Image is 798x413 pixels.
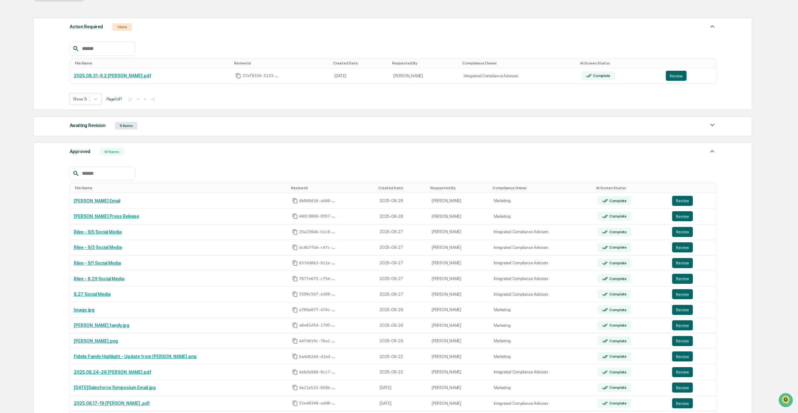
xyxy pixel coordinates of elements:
[672,227,693,237] button: Review
[299,292,337,297] span: 5599c5bf-a160-4139-b201-4f649e4eb022
[490,318,594,333] td: Marketing
[490,271,594,287] td: Integrated Compliance Advisors
[234,61,328,65] div: Toggle SortBy
[490,302,594,318] td: Marketing
[6,48,18,59] img: 1746055101610-c473b297-6a78-478c-a979-82029cc54cd1
[376,271,428,287] td: 2025-08-27
[428,240,490,256] td: [PERSON_NAME]
[428,365,490,380] td: [PERSON_NAME]
[672,320,693,330] button: Review
[608,199,627,203] div: Complete
[299,401,337,406] span: 51e40349-add0-4592-a34c-cade0b3c1fad
[376,256,428,271] td: 2025-08-27
[490,240,594,256] td: Integrated Compliance Advisors
[376,365,428,380] td: 2025-08-22
[592,74,610,78] div: Complete
[70,147,90,156] div: Approved
[149,96,156,102] button: >|
[460,68,578,84] td: Integrated Compliance Advisors
[376,380,428,396] td: [DATE]
[596,186,666,190] div: Toggle SortBy
[292,229,298,235] span: Copy Id
[666,71,687,81] button: Review
[142,96,148,102] button: >
[74,229,121,234] a: Rilee - 9/5 Social Media
[490,193,594,209] td: Marketing
[292,213,298,219] span: Copy Id
[292,307,298,313] span: Copy Id
[709,147,716,155] img: caret
[4,89,42,100] a: 🔎Data Lookup
[74,307,94,312] a: Image.jpg
[608,308,627,312] div: Complete
[242,73,280,78] span: 37af833d-5133-402b-b8d9-80d30d1e4d1c
[376,333,428,349] td: 2025-08-26
[672,289,693,299] button: Review
[490,380,594,396] td: Marketing
[44,106,76,111] a: Powered byPylon
[709,23,716,30] img: caret
[608,370,627,374] div: Complete
[112,23,132,31] div: 1 Item
[299,229,337,234] span: 25a2394b-b1c6-4807-928e-369c20e7fd25
[428,271,490,287] td: [PERSON_NAME]
[672,383,693,393] button: Review
[106,96,122,102] span: Page 1 of 1
[74,339,118,344] a: [PERSON_NAME].png
[107,50,114,58] button: Start new chat
[672,242,712,252] a: Review
[376,287,428,302] td: 2025-08-27
[490,209,594,224] td: Marketing
[672,258,693,268] button: Review
[672,211,693,221] button: Review
[490,333,594,349] td: Marketing
[428,209,490,224] td: [PERSON_NAME]
[74,261,121,266] a: Rilee - 9/1 Social Media
[74,245,122,250] a: Rilee - 9/3 Social Media
[292,291,298,297] span: Copy Id
[672,336,693,346] button: Review
[292,400,298,406] span: Copy Id
[376,209,428,224] td: 2025-08-28
[672,351,693,361] button: Review
[672,305,712,315] a: Review
[21,48,103,54] div: Start new chat
[490,396,594,411] td: Integrated Compliance Advisors
[490,224,594,240] td: Integrated Compliance Advisors
[292,260,298,266] span: Copy Id
[428,302,490,318] td: [PERSON_NAME]
[608,401,627,405] div: Complete
[490,365,594,380] td: Integrated Compliance Advisors
[672,258,712,268] a: Review
[672,242,693,252] button: Review
[672,320,712,330] a: Review
[376,396,428,411] td: [DATE]
[672,305,693,315] button: Review
[493,186,591,190] div: Toggle SortBy
[608,214,627,218] div: Complete
[608,261,627,265] div: Complete
[490,349,594,365] td: Marketing
[672,227,712,237] a: Review
[709,121,716,129] img: caret
[428,333,490,349] td: [PERSON_NAME]
[392,61,457,65] div: Toggle SortBy
[462,61,575,65] div: Toggle SortBy
[673,186,713,190] div: Toggle SortBy
[74,198,120,203] a: [PERSON_NAME] Email
[75,61,229,65] div: Toggle SortBy
[13,91,40,97] span: Data Lookup
[672,351,712,361] a: Review
[299,245,337,250] span: dc8b7fb8-c47c-4bfc-b385-2f865c029863
[62,107,76,111] span: Pylon
[100,148,124,156] div: 61 Items
[428,349,490,365] td: [PERSON_NAME]
[672,211,712,221] a: Review
[672,289,712,299] a: Review
[299,276,337,281] span: 767fe075-cf54-430c-ba27-f7e36f89df09
[608,277,627,281] div: Complete
[672,274,693,284] button: Review
[428,256,490,271] td: [PERSON_NAME]
[376,240,428,256] td: 2025-08-27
